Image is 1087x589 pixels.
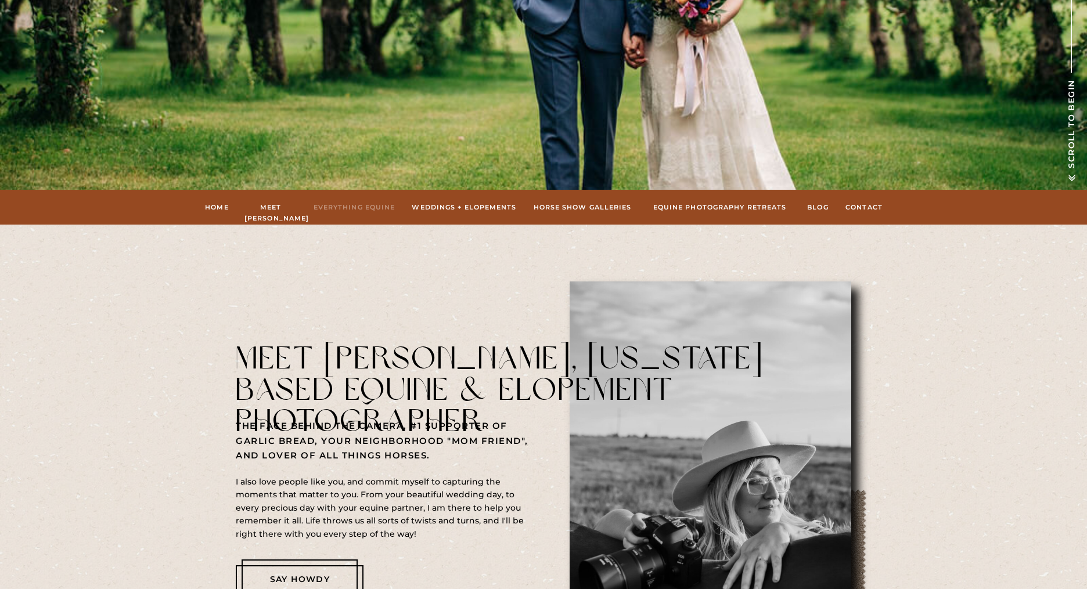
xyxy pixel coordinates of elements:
[312,202,397,212] a: Everything Equine
[244,202,297,212] a: Meet [PERSON_NAME]
[412,202,517,212] a: Weddings + Elopements
[806,202,830,212] a: Blog
[204,202,229,212] a: Home
[649,202,791,212] a: Equine Photography Retreats
[1065,66,1078,168] div: Scroll To Begin
[236,475,534,540] p: I also love people like you, and commit myself to capturing the moments that matter to you. From ...
[236,343,805,406] h1: Meet [PERSON_NAME], [US_STATE] Based Equine & Elopement Photographer
[236,418,529,462] h3: The face behind the camera, #1 supporter of garlic bread, your neighborhood "mom friend", and lov...
[845,202,883,212] a: Contact
[531,202,634,212] a: hORSE sHOW gALLERIES
[249,573,351,587] a: say howdy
